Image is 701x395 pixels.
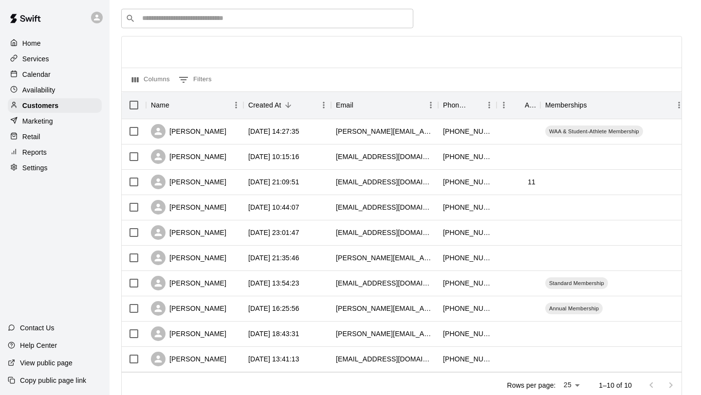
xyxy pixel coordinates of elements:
p: Marketing [22,116,53,126]
div: Created At [243,91,331,119]
div: joshytyler@icloud.com [336,202,433,212]
span: Standard Membership [545,279,608,287]
p: Availability [22,85,55,95]
button: Menu [672,98,686,112]
div: 2025-10-13 10:44:07 [248,202,299,212]
div: 2024-01-16 13:41:13 [248,354,299,364]
div: [PERSON_NAME] [151,251,226,265]
button: Menu [229,98,243,112]
div: wfmaslin@gmail.com [336,152,433,162]
span: WAA & Student-Athlete Membership [545,127,643,135]
p: Retail [22,132,40,142]
div: +19079529781 [443,228,492,237]
p: View public page [20,358,73,368]
button: Menu [316,98,331,112]
div: Memberships [545,91,587,119]
div: 2025-10-11 13:54:23 [248,278,299,288]
div: [PERSON_NAME] [151,200,226,215]
button: Menu [497,98,511,112]
div: 2025-10-13 21:09:51 [248,177,299,187]
div: jrproperties8828@yahoo.com [336,177,433,187]
div: 2025-10-14 14:27:35 [248,126,299,136]
div: Phone Number [438,91,497,119]
p: 1–10 of 10 [599,380,632,390]
div: Name [151,91,169,119]
div: jakeycarter@icloud.com [336,228,433,237]
div: Email [331,91,438,119]
div: ryan.mulhern91@gmail.com [336,126,433,136]
a: Retail [8,129,102,144]
a: Customers [8,98,102,113]
div: +17042542089 [443,152,492,162]
div: sjcurtin602@icloud.com [336,278,433,288]
p: Home [22,38,41,48]
div: +17042316936 [443,329,492,339]
p: Services [22,54,49,64]
div: +17048771099 [443,126,492,136]
div: [PERSON_NAME] [151,352,226,366]
div: Annual Membership [545,303,603,314]
div: +19079529379 [443,202,492,212]
p: Reports [22,147,47,157]
div: [PERSON_NAME] [151,301,226,316]
div: steiner.m0710@gmail.com [336,329,433,339]
div: +17049062450 [443,304,492,313]
p: Settings [22,163,48,173]
button: Show filters [176,72,214,88]
a: Settings [8,161,102,175]
button: Sort [281,98,295,112]
button: Menu [482,98,497,112]
div: Age [497,91,540,119]
div: [PERSON_NAME] [151,149,226,164]
p: Help Center [20,341,57,350]
div: [PERSON_NAME] [151,225,226,240]
a: Calendar [8,67,102,82]
div: WAA & Student-Athlete Membership [545,126,643,137]
div: Memberships [540,91,686,119]
div: 2025-10-02 18:43:31 [248,329,299,339]
div: [PERSON_NAME] [151,326,226,341]
div: Created At [248,91,281,119]
button: Sort [468,98,482,112]
div: msmithjr@mac.com [336,354,433,364]
div: +16319438117 [443,177,492,187]
div: Standard Membership [545,277,608,289]
div: [PERSON_NAME] [151,175,226,189]
a: Services [8,52,102,66]
a: Availability [8,83,102,97]
div: Home [8,36,102,51]
div: 25 [560,378,584,392]
span: Annual Membership [545,305,603,312]
div: Email [336,91,353,119]
div: [PERSON_NAME] [151,124,226,139]
button: Sort [169,98,183,112]
div: 2025-10-14 10:15:16 [248,152,299,162]
div: Age [525,91,535,119]
a: Reports [8,145,102,160]
div: chris.mothershed@gmail.com [336,253,433,263]
p: Customers [22,101,58,110]
div: 2025-10-12 23:01:47 [248,228,299,237]
div: Search customers by name or email [121,9,413,28]
div: +16077384731 [443,253,492,263]
div: 2025-10-05 16:25:56 [248,304,299,313]
div: Phone Number [443,91,468,119]
button: Sort [353,98,367,112]
button: Sort [511,98,525,112]
p: Contact Us [20,323,55,333]
div: potts.russell@gmail.com [336,304,433,313]
div: 2025-10-12 21:35:46 [248,253,299,263]
div: Name [146,91,243,119]
div: Marketing [8,114,102,128]
p: Copy public page link [20,376,86,385]
div: [PERSON_NAME] [151,276,226,290]
p: Calendar [22,70,51,79]
p: Rows per page: [507,380,555,390]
